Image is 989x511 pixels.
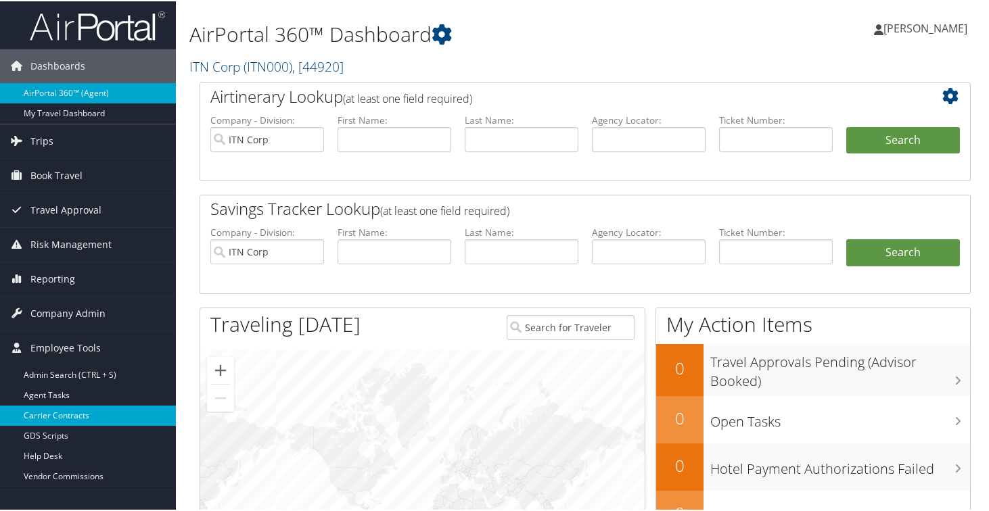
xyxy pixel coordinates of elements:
[883,20,967,34] span: [PERSON_NAME]
[874,7,981,47] a: [PERSON_NAME]
[592,112,706,126] label: Agency Locator:
[656,442,970,489] a: 0Hotel Payment Authorizations Failed
[338,112,451,126] label: First Name:
[465,112,578,126] label: Last Name:
[210,196,896,219] h2: Savings Tracker Lookup
[656,343,970,395] a: 0Travel Approvals Pending (Advisor Booked)
[846,126,960,153] button: Search
[343,90,472,105] span: (at least one field required)
[210,309,361,337] h1: Traveling [DATE]
[189,19,717,47] h1: AirPortal 360™ Dashboard
[30,226,112,260] span: Risk Management
[592,224,706,238] label: Agency Locator:
[507,314,635,339] input: Search for Traveler
[656,395,970,442] a: 0Open Tasks
[244,56,292,74] span: ( ITN000 )
[656,453,704,476] h2: 0
[207,383,234,410] button: Zoom out
[210,238,324,263] input: search accounts
[210,224,324,238] label: Company - Division:
[338,224,451,238] label: First Name:
[30,330,101,364] span: Employee Tools
[210,84,896,107] h2: Airtinerary Lookup
[207,356,234,383] button: Zoom in
[30,48,85,82] span: Dashboards
[30,295,106,329] span: Company Admin
[846,238,960,265] a: Search
[292,56,344,74] span: , [ 44920 ]
[189,56,344,74] a: ITN Corp
[656,406,704,429] h2: 0
[656,356,704,379] h2: 0
[719,112,833,126] label: Ticket Number:
[30,123,53,157] span: Trips
[710,345,970,389] h3: Travel Approvals Pending (Advisor Booked)
[30,157,83,191] span: Book Travel
[719,224,833,238] label: Ticket Number:
[30,9,165,41] img: airportal-logo.png
[710,452,970,477] h3: Hotel Payment Authorizations Failed
[210,112,324,126] label: Company - Division:
[465,224,578,238] label: Last Name:
[30,192,101,226] span: Travel Approval
[30,261,75,295] span: Reporting
[380,202,509,217] span: (at least one field required)
[656,309,970,337] h1: My Action Items
[710,404,970,430] h3: Open Tasks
